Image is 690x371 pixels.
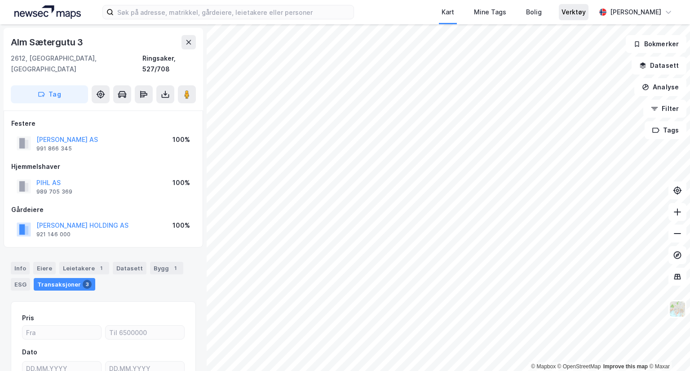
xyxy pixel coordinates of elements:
[36,188,72,195] div: 989 705 369
[34,278,95,291] div: Transaksjoner
[610,7,661,18] div: [PERSON_NAME]
[22,313,34,323] div: Pris
[562,7,586,18] div: Verktøy
[83,280,92,289] div: 3
[442,7,454,18] div: Kart
[36,145,72,152] div: 991 866 345
[632,57,686,75] button: Datasett
[33,262,56,274] div: Eiere
[172,177,190,188] div: 100%
[557,363,601,370] a: OpenStreetMap
[474,7,506,18] div: Mine Tags
[114,5,354,19] input: Søk på adresse, matrikkel, gårdeiere, leietakere eller personer
[603,363,648,370] a: Improve this map
[172,134,190,145] div: 100%
[645,328,690,371] div: Kontrollprogram for chat
[59,262,109,274] div: Leietakere
[526,7,542,18] div: Bolig
[11,262,30,274] div: Info
[634,78,686,96] button: Analyse
[97,264,106,273] div: 1
[171,264,180,273] div: 1
[11,278,30,291] div: ESG
[11,53,142,75] div: 2612, [GEOGRAPHIC_DATA], [GEOGRAPHIC_DATA]
[11,35,85,49] div: Alm Sætergutu 3
[142,53,196,75] div: Ringsaker, 527/708
[22,326,101,339] input: Fra
[11,161,195,172] div: Hjemmelshaver
[172,220,190,231] div: 100%
[11,204,195,215] div: Gårdeiere
[645,328,690,371] iframe: Chat Widget
[11,85,88,103] button: Tag
[14,5,81,19] img: logo.a4113a55bc3d86da70a041830d287a7e.svg
[645,121,686,139] button: Tags
[531,363,556,370] a: Mapbox
[643,100,686,118] button: Filter
[106,326,184,339] input: Til 6500000
[669,300,686,318] img: Z
[11,118,195,129] div: Festere
[150,262,183,274] div: Bygg
[113,262,146,274] div: Datasett
[22,347,37,358] div: Dato
[36,231,71,238] div: 921 146 000
[626,35,686,53] button: Bokmerker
